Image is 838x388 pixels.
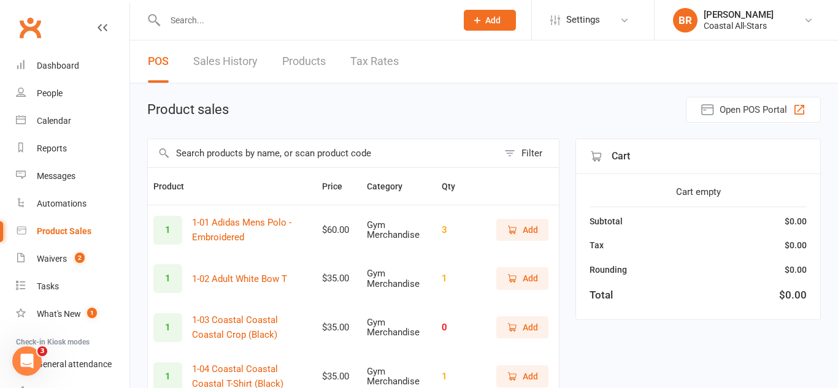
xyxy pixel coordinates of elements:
[147,102,229,117] h1: Product sales
[37,226,91,236] div: Product Sales
[704,9,774,20] div: [PERSON_NAME]
[442,179,469,194] button: Qty
[322,179,356,194] button: Price
[16,107,129,135] a: Calendar
[12,346,42,376] iframe: Intercom live chat
[367,268,431,289] div: Gym Merchandise
[686,97,821,123] button: Open POS Portal
[153,179,198,194] button: Product
[37,281,59,291] div: Tasks
[16,135,129,162] a: Reports
[367,179,416,194] button: Category
[16,52,129,80] a: Dashboard
[367,220,431,240] div: Gym Merchandise
[322,322,356,333] div: $35.00
[496,316,548,338] button: Add
[566,6,600,34] span: Settings
[16,218,129,245] a: Product Sales
[16,300,129,328] a: What's New1
[779,287,807,303] div: $0.00
[37,309,81,319] div: What's New
[322,181,356,191] span: Price
[37,346,47,356] span: 3
[464,10,516,31] button: Add
[75,253,85,263] span: 2
[442,322,469,333] div: 0
[192,215,311,245] button: 1-01 Adidas Mens Polo - Embroidered
[785,215,807,228] div: $0.00
[523,272,538,285] span: Add
[498,139,559,167] button: Filter
[192,313,311,342] button: 1-03 Coastal Coastal Coastal Crop (Black)
[16,273,129,300] a: Tasks
[496,365,548,387] button: Add
[367,367,431,387] div: Gym Merchandise
[153,216,182,245] div: 1
[161,12,448,29] input: Search...
[16,80,129,107] a: People
[442,371,469,382] div: 1
[16,162,129,190] a: Messages
[590,238,604,252] div: Tax
[521,146,542,161] div: Filter
[16,190,129,218] a: Automations
[322,273,356,284] div: $35.00
[442,181,469,191] span: Qty
[590,215,623,228] div: Subtotal
[785,238,807,252] div: $0.00
[523,223,538,237] span: Add
[16,351,129,378] a: General attendance kiosk mode
[442,273,469,284] div: 1
[590,263,627,276] div: Rounding
[442,225,469,235] div: 3
[37,359,112,369] div: General attendance
[673,8,698,32] div: BR
[193,40,258,83] a: Sales History
[37,88,63,98] div: People
[704,20,774,31] div: Coastal All-Stars
[322,371,356,382] div: $35.00
[37,61,79,70] div: Dashboard
[590,184,807,199] div: Cart empty
[16,245,129,273] a: Waivers 2
[153,313,182,342] div: 1
[576,139,820,174] div: Cart
[37,116,71,126] div: Calendar
[192,272,287,286] button: 1-02 Adult White Bow T
[590,287,613,303] div: Total
[496,219,548,241] button: Add
[523,370,538,383] span: Add
[485,15,501,25] span: Add
[148,139,498,167] input: Search products by name, or scan product code
[720,102,787,117] span: Open POS Portal
[523,321,538,334] span: Add
[496,267,548,289] button: Add
[153,181,198,191] span: Product
[367,181,416,191] span: Category
[87,308,97,318] span: 1
[148,40,169,83] a: POS
[785,263,807,276] div: $0.00
[37,199,86,208] div: Automations
[322,225,356,235] div: $60.00
[153,264,182,293] div: 1
[282,40,326,83] a: Products
[15,12,45,43] a: Clubworx
[37,143,67,153] div: Reports
[37,254,67,264] div: Waivers
[367,318,431,338] div: Gym Merchandise
[37,171,75,181] div: Messages
[350,40,399,83] a: Tax Rates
